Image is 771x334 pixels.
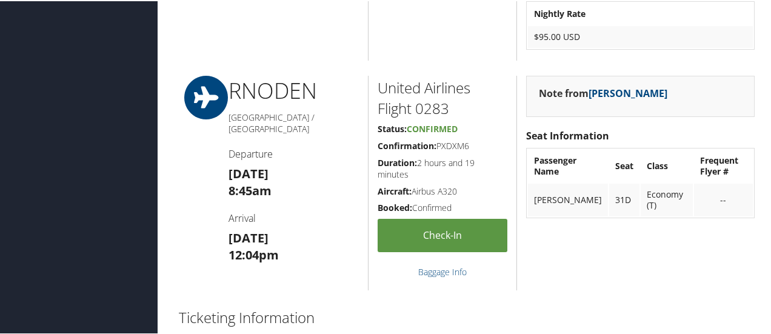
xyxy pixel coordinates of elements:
[378,156,417,167] strong: Duration:
[609,182,639,215] td: 31D
[609,149,639,181] th: Seat
[378,201,507,213] h5: Confirmed
[229,75,359,105] h1: RNO DEN
[526,128,609,141] strong: Seat Information
[229,181,272,198] strong: 8:45am
[229,164,269,181] strong: [DATE]
[378,201,412,212] strong: Booked:
[528,2,753,24] th: Nightly Rate
[694,149,753,181] th: Frequent Flyer #
[589,85,667,99] a: [PERSON_NAME]
[378,156,507,179] h5: 2 hours and 19 minutes
[229,210,359,224] h4: Arrival
[378,218,507,251] a: Check-in
[378,184,507,196] h5: Airbus A320
[378,139,436,150] strong: Confirmation:
[229,146,359,159] h4: Departure
[229,110,359,134] h5: [GEOGRAPHIC_DATA] / [GEOGRAPHIC_DATA]
[378,184,412,196] strong: Aircraft:
[528,149,609,181] th: Passenger Name
[229,229,269,245] strong: [DATE]
[407,122,458,133] span: Confirmed
[378,122,407,133] strong: Status:
[539,85,667,99] strong: Note from
[528,182,609,215] td: [PERSON_NAME]
[641,182,692,215] td: Economy (T)
[641,149,692,181] th: Class
[378,139,507,151] h5: PXDXM6
[418,265,467,276] a: Baggage Info
[179,306,755,327] h2: Ticketing Information
[229,245,279,262] strong: 12:04pm
[378,76,507,117] h2: United Airlines Flight 0283
[528,25,753,47] td: $95.00 USD
[700,193,747,204] div: --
